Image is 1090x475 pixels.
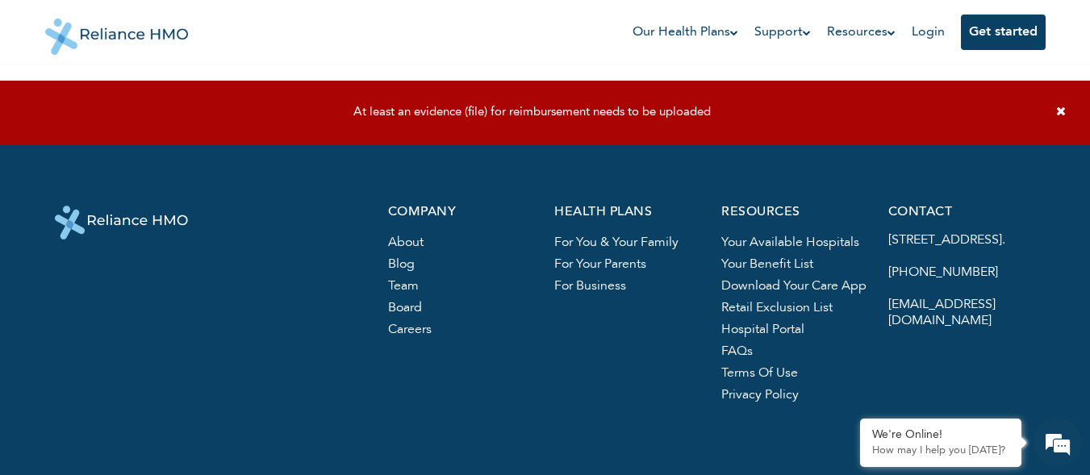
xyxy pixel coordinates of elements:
a: Our Health Plans [633,23,738,42]
a: For business [554,280,626,293]
div: Minimize live chat window [265,8,303,47]
a: Download your care app [721,280,867,293]
img: d_794563401_company_1708531726252_794563401 [30,81,65,121]
a: [STREET_ADDRESS]. [888,234,1005,247]
a: team [388,280,419,293]
div: We're Online! [872,428,1009,442]
p: company [388,206,536,219]
p: contact [888,206,1036,219]
a: careers [388,323,432,336]
span: Conversation [8,422,158,433]
img: Reliance HMO's Logo [45,6,189,55]
a: [EMAIL_ADDRESS][DOMAIN_NAME] [888,298,996,327]
a: For your parents [554,258,646,271]
a: About [388,236,424,249]
a: blog [388,258,415,271]
p: resources [721,206,869,219]
span: We're online! [94,152,223,315]
img: logo-white.svg [55,206,188,240]
button: Get started [961,15,1046,50]
a: terms of use [721,367,798,380]
a: hospital portal [721,323,804,336]
a: FAQs [721,345,753,358]
a: privacy policy [721,389,799,402]
div: Chat with us now [84,90,271,111]
a: [PHONE_NUMBER] [888,266,998,279]
div: FAQs [158,394,308,444]
div: At least an evidence (file) for reimbursement needs to be uploaded [16,106,1048,120]
a: board [388,302,422,315]
a: Login [912,26,945,39]
textarea: Type your message and hit 'Enter' [8,337,307,394]
a: Your available hospitals [721,236,859,249]
p: How may I help you today? [872,444,1009,457]
p: health plans [554,206,702,219]
a: Your benefit list [721,258,813,271]
a: Resources [827,23,896,42]
a: Retail exclusion list [721,302,833,315]
a: For you & your family [554,236,679,249]
a: Support [754,23,811,42]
